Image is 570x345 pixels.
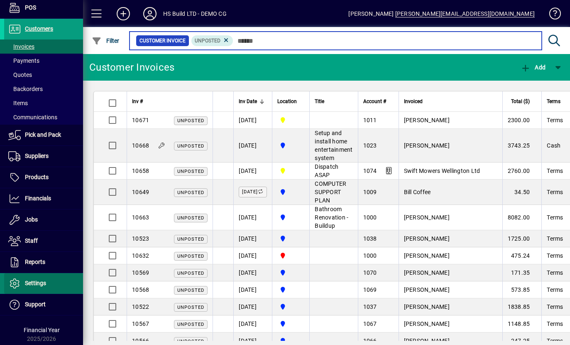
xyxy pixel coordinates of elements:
[404,168,480,174] span: Swift Mowers Wellington Ltd
[404,235,450,242] span: [PERSON_NAME]
[502,281,542,298] td: 573.85
[25,259,45,265] span: Reports
[547,303,563,310] span: Terms
[363,214,377,221] span: 1000
[363,303,377,310] span: 1037
[277,268,304,277] span: Auckland
[132,97,143,106] span: Inv #
[4,125,83,145] a: Pick and Pack
[363,252,377,259] span: 1000
[404,338,450,344] span: [PERSON_NAME]
[4,231,83,251] a: Staff
[315,180,346,204] span: COMPUTER SUPPORT PLAN
[404,303,450,310] span: [PERSON_NAME]
[502,205,542,230] td: 8082.00
[233,315,272,333] td: [DATE]
[511,97,530,106] span: Total ($)
[277,234,304,243] span: Auckland
[277,319,304,328] span: Auckland
[547,269,563,276] span: Terms
[315,97,324,106] span: Title
[363,189,377,195] span: 1009
[547,286,563,293] span: Terms
[177,169,204,174] span: Unposted
[547,320,563,327] span: Terms
[4,39,83,54] a: Invoices
[277,251,304,260] span: Christchurch
[233,247,272,264] td: [DATE]
[277,116,304,125] span: Wellington
[8,57,39,64] span: Payments
[25,153,49,159] span: Suppliers
[8,86,43,92] span: Backorders
[363,117,377,123] span: 1011
[132,168,149,174] span: 10658
[25,174,49,180] span: Products
[348,7,535,20] div: [PERSON_NAME]
[24,327,60,333] span: Financial Year
[363,142,377,149] span: 1023
[404,252,450,259] span: [PERSON_NAME]
[4,252,83,273] a: Reports
[363,286,377,293] span: 1069
[177,237,204,242] span: Unposted
[239,97,267,106] div: Inv Date
[315,206,348,229] span: Bathroom Renovation - Buildup
[163,7,227,20] div: HS Build LTD - DEMO CG
[8,100,28,106] span: Items
[502,112,542,129] td: 2300.00
[363,97,394,106] div: Account #
[4,273,83,294] a: Settings
[132,97,208,106] div: Inv #
[233,230,272,247] td: [DATE]
[502,230,542,247] td: 1725.00
[177,118,204,123] span: Unposted
[177,215,204,221] span: Unposted
[547,252,563,259] span: Terms
[404,189,431,195] span: Bill Coffee
[177,190,204,195] span: Unposted
[4,209,83,230] a: Jobs
[25,280,46,286] span: Settings
[177,339,204,344] span: Unposted
[547,97,560,106] span: Terms
[25,301,46,308] span: Support
[315,97,352,106] div: Title
[4,294,83,315] a: Support
[502,163,542,180] td: 2760.00
[519,60,548,75] button: Add
[547,338,563,344] span: Terms
[89,61,174,74] div: Customer Invoices
[277,213,304,222] span: Auckland
[90,33,122,48] button: Filter
[4,188,83,209] a: Financials
[8,114,57,121] span: Communications
[4,54,83,68] a: Payments
[132,235,149,242] span: 10523
[110,6,137,21] button: Add
[25,131,61,138] span: Pick and Pack
[508,97,538,106] div: Total ($)
[547,214,563,221] span: Terms
[363,269,377,276] span: 1070
[4,146,83,167] a: Suppliers
[502,264,542,281] td: 171.35
[4,96,83,110] a: Items
[363,235,377,242] span: 1038
[233,163,272,180] td: [DATE]
[4,167,83,188] a: Products
[92,37,120,44] span: Filter
[25,195,51,202] span: Financials
[132,303,149,310] span: 10522
[25,237,38,244] span: Staff
[363,168,377,174] span: 1074
[315,163,338,178] span: Dispatch ASAP
[25,4,36,11] span: POS
[363,97,386,106] span: Account #
[502,180,542,205] td: 34.50
[4,110,83,124] a: Communications
[239,97,257,106] span: Inv Date
[177,288,204,293] span: Unposted
[233,281,272,298] td: [DATE]
[404,117,450,123] span: [PERSON_NAME]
